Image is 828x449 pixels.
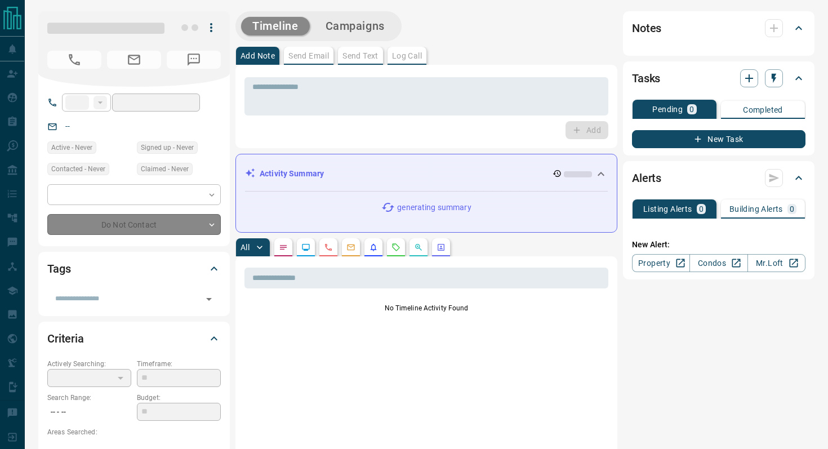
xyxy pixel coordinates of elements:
h2: Notes [632,19,661,37]
a: Condos [689,254,747,272]
button: Open [201,291,217,307]
p: Building Alerts [729,205,783,213]
p: Activity Summary [260,168,324,180]
p: Areas Searched: [47,427,221,437]
p: Completed [743,106,783,114]
p: Budget: [137,393,221,403]
div: Criteria [47,325,221,352]
div: Do Not Contact [47,214,221,235]
div: Tasks [632,65,805,92]
p: Search Range: [47,393,131,403]
span: Signed up - Never [141,142,194,153]
p: 0 [699,205,704,213]
span: No Email [107,51,161,69]
p: Timeframe: [137,359,221,369]
h2: Tags [47,260,70,278]
span: No Number [47,51,101,69]
div: Notes [632,15,805,42]
p: No Timeline Activity Found [244,303,608,313]
svg: Agent Actions [437,243,446,252]
p: New Alert: [632,239,805,251]
p: Add Note [241,52,275,60]
svg: Opportunities [414,243,423,252]
p: Listing Alerts [643,205,692,213]
p: All [241,243,250,251]
svg: Requests [391,243,400,252]
button: Timeline [241,17,310,35]
span: Active - Never [51,142,92,153]
svg: Listing Alerts [369,243,378,252]
h2: Alerts [632,169,661,187]
a: -- [65,122,70,131]
h2: Tasks [632,69,660,87]
p: -- - -- [47,403,131,421]
span: No Number [167,51,221,69]
p: 0 [790,205,794,213]
p: Pending [652,105,683,113]
div: Activity Summary [245,163,608,184]
a: Property [632,254,690,272]
p: Actively Searching: [47,359,131,369]
button: Campaigns [314,17,396,35]
div: Alerts [632,165,805,192]
svg: Notes [279,243,288,252]
svg: Lead Browsing Activity [301,243,310,252]
span: Claimed - Never [141,163,189,175]
span: Contacted - Never [51,163,105,175]
svg: Emails [346,243,355,252]
a: Mr.Loft [747,254,805,272]
button: New Task [632,130,805,148]
p: 0 [689,105,694,113]
div: Tags [47,255,221,282]
svg: Calls [324,243,333,252]
h2: Criteria [47,330,84,348]
p: generating summary [397,202,471,214]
